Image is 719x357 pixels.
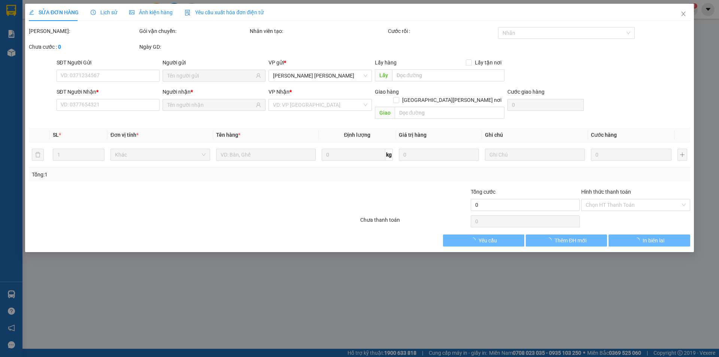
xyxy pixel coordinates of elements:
input: Tên người gửi [167,72,254,80]
div: Nhân viên tạo: [250,27,386,35]
input: Ghi Chú [485,149,585,161]
div: Chưa cước : [29,43,138,51]
span: kg [385,149,393,161]
span: Nhận: [72,7,90,15]
button: In biên lai [609,235,690,246]
div: 0908155013 [72,24,132,35]
button: Close [673,4,694,25]
span: user [256,73,261,78]
input: VD: Bàn, Ghế [216,149,316,161]
div: VP gửi [269,58,372,67]
span: Cước hàng [591,132,617,138]
input: 0 [399,149,479,161]
button: Yêu cầu [443,235,524,246]
div: vũ [72,15,132,24]
span: Lịch sử [91,9,117,15]
span: Ảnh kiện hàng [129,9,173,15]
span: Thêm ĐH mới [555,236,586,245]
span: TC: [72,39,82,47]
span: SL [53,132,59,138]
div: Chưa thanh toán [359,216,470,229]
button: Thêm ĐH mới [526,235,607,246]
input: Dọc đường [392,69,504,81]
span: Yêu cầu xuất hóa đơn điện tử [185,9,264,15]
label: Cước giao hàng [507,89,544,95]
span: In biên lai [643,236,664,245]
span: [GEOGRAPHIC_DATA][PERSON_NAME] nơi [399,96,504,104]
div: Ngày GD: [139,43,248,51]
th: Ghi chú [482,128,588,142]
span: loading [634,238,643,243]
span: Tên hàng [216,132,240,138]
span: 107 NĐC [82,35,127,48]
div: Người nhận [163,88,266,96]
input: 0 [591,149,671,161]
span: Lấy tận nơi [472,58,504,67]
span: VP Nhận [269,89,290,95]
span: Khác [115,149,206,160]
span: user [256,102,261,108]
span: Định lượng [344,132,371,138]
span: Gửi: [6,6,18,14]
img: icon [185,10,191,16]
div: SĐT Người Gửi [57,58,160,67]
input: Cước giao hàng [507,99,584,111]
div: VP Mũi Né [72,6,132,15]
span: clock-circle [91,10,96,15]
span: loading [546,238,555,243]
span: loading [470,238,479,243]
label: Hình thức thanh toán [581,189,631,195]
input: Tên người nhận [167,101,254,109]
div: SĐT Người Nhận [57,88,160,96]
span: Lấy hàng [375,60,397,66]
span: Đơn vị tính [110,132,139,138]
span: SỬA ĐƠN HÀNG [29,9,79,15]
span: Giao hàng [375,89,399,95]
span: Giao [375,107,395,119]
span: edit [29,10,34,15]
span: VP Phạm Ngũ Lão [273,70,367,81]
input: Dọc đường [395,107,504,119]
div: 0902556009 [6,41,66,52]
button: plus [677,149,687,161]
div: Phi [6,32,66,41]
span: Yêu cầu [479,236,497,245]
span: close [680,11,686,17]
div: Người gửi [163,58,266,67]
div: [PERSON_NAME] [PERSON_NAME] [6,6,66,32]
div: [PERSON_NAME]: [29,27,138,35]
div: Gói vận chuyển: [139,27,248,35]
span: Tổng cước [471,189,495,195]
span: Giá trị hàng [399,132,427,138]
div: Cước rồi : [388,27,497,35]
span: Lấy [375,69,392,81]
button: delete [32,149,44,161]
div: Tổng: 1 [32,170,277,179]
b: 0 [58,44,61,50]
span: picture [129,10,134,15]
